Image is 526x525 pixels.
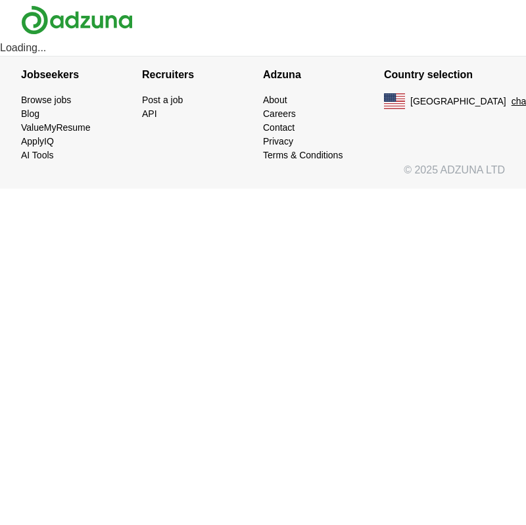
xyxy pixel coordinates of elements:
[263,136,293,147] a: Privacy
[263,95,287,105] a: About
[384,57,505,93] h4: Country selection
[263,122,295,133] a: Contact
[21,108,39,119] a: Blog
[21,95,71,105] a: Browse jobs
[410,95,506,108] span: [GEOGRAPHIC_DATA]
[21,5,133,35] img: Adzuna logo
[21,150,54,160] a: AI Tools
[263,150,343,160] a: Terms & Conditions
[142,108,157,119] a: API
[142,95,183,105] a: Post a job
[11,162,515,189] div: © 2025 ADZUNA LTD
[21,136,54,147] a: ApplyIQ
[384,93,405,109] img: US flag
[263,108,296,119] a: Careers
[21,122,91,133] a: ValueMyResume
